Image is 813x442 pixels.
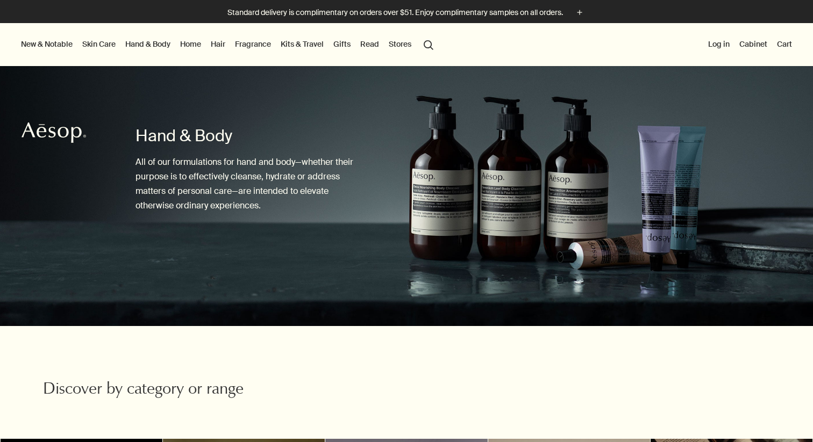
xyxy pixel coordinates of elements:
[706,37,732,51] button: Log in
[178,37,203,51] a: Home
[737,37,769,51] a: Cabinet
[43,380,286,401] h2: Discover by category or range
[19,119,89,149] a: Aesop
[775,37,794,51] button: Cart
[419,34,438,54] button: Open search
[80,37,118,51] a: Skin Care
[19,37,75,51] button: New & Notable
[135,155,363,213] p: All of our formulations for hand and body—whether their purpose is to effectively cleanse, hydrat...
[233,37,273,51] a: Fragrance
[331,37,353,51] a: Gifts
[706,23,794,66] nav: supplementary
[22,122,86,143] svg: Aesop
[227,6,586,19] button: Standard delivery is complimentary on orders over $51. Enjoy complimentary samples on all orders.
[19,23,438,66] nav: primary
[279,37,326,51] a: Kits & Travel
[135,125,363,147] h1: Hand & Body
[358,37,381,51] a: Read
[209,37,227,51] a: Hair
[123,37,173,51] a: Hand & Body
[387,37,413,51] button: Stores
[227,7,563,18] p: Standard delivery is complimentary on orders over $51. Enjoy complimentary samples on all orders.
